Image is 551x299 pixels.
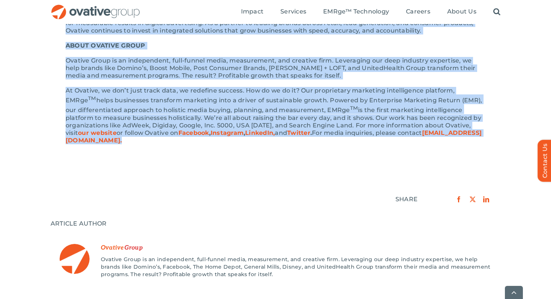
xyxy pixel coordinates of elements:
a: Twitter [287,129,310,136]
span: First Name [101,244,124,251]
a: Services [280,8,306,16]
a: Facebook [452,194,466,204]
strong: . [310,129,312,136]
a: [EMAIL_ADDRESS][DOMAIN_NAME]. [66,129,482,144]
span: Last Name [124,244,143,251]
p: Ovative Group is an independent, full-funnel media, measurement, and creative firm. Leveraging ou... [66,57,485,79]
div: SHARE [395,196,418,203]
strong: [EMAIL_ADDRESS][DOMAIN_NAME] . [66,129,482,144]
a: LinkedIn, [245,129,275,136]
a: our website [78,129,117,136]
p: At Ovative, we don’t just track data, we redefine success. How do we do it? Our proprietary marke... [66,87,485,144]
a: Search [493,8,500,16]
div: ARTICLE AUTHOR [51,220,500,227]
strong: , [244,129,245,136]
a: X [466,194,479,204]
a: LinkedIn [479,194,493,204]
span: About Us [447,8,476,15]
a: Careers [406,8,430,16]
a: Facebook [178,129,209,136]
sup: TM [88,95,96,101]
span: Services [280,8,306,15]
span: Careers [406,8,430,15]
a: About Us [447,8,476,16]
span: Impact [241,8,264,15]
a: Instagram [211,129,244,136]
a: OG_Full_horizontal_RGB [51,4,141,11]
strong: , [209,129,211,136]
p: Ovative Group is an independent, full-funnel media, measurement, and creative firm. Leveraging ou... [101,256,491,278]
a: EMRge™ Technology [323,8,389,16]
span: EMRge™ Technology [323,8,389,15]
a: Impact [241,8,264,16]
strong: ABOUT OVATIVE GROUP [66,42,145,49]
sup: TM [350,105,358,111]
